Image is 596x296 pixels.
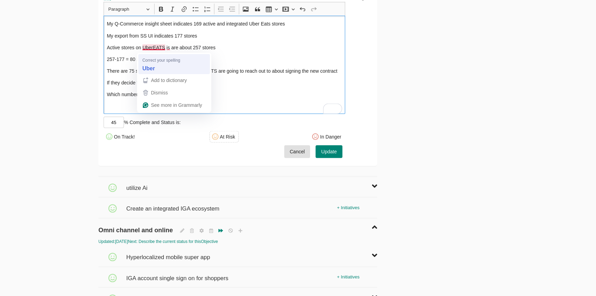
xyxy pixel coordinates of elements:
div: + Initiatives [335,203,361,213]
p: Which number is correct? [107,91,342,98]
span: Hyperlocalized mobile super app [126,246,212,262]
div: At Risk [220,133,235,140]
div: Rich Text Editor, main [104,16,345,114]
span: utilize Ai [126,177,149,192]
button: Paragraph [105,4,153,14]
button: Cancel [284,145,310,158]
span: Omni channel and online [98,219,174,235]
p: My export from SS UI indicates 177 stores [107,32,342,39]
p: 257-177 = 80 stores [107,56,342,63]
p: There are 75 stores (close enough to 80) that EATS are going to reach out to about signing the ne... [107,68,342,74]
p: If they decide to join [107,79,342,86]
p: Active stores on UberEATS is are about 257 stores [107,44,342,51]
button: Update [316,145,342,158]
span: Create an integrated IGA ecosystem [126,198,221,213]
div: In Danger [320,133,341,140]
p: My Q-Commerce insight sheet indicates 169 active and integrated Uber Eats stores [107,20,342,27]
div: + Initiatives [335,272,361,283]
span: % Complete and Status is: [124,120,181,125]
span: Update [321,147,337,156]
div: Updated: [DATE] Next: Describe the current status for this Objective [98,239,377,245]
span: IGA account single sign on for shoppers [126,267,230,283]
span: Paragraph [108,5,144,13]
div: On Track! [114,133,135,140]
span: Cancel [290,147,305,156]
div: Editor toolbar [104,2,345,16]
